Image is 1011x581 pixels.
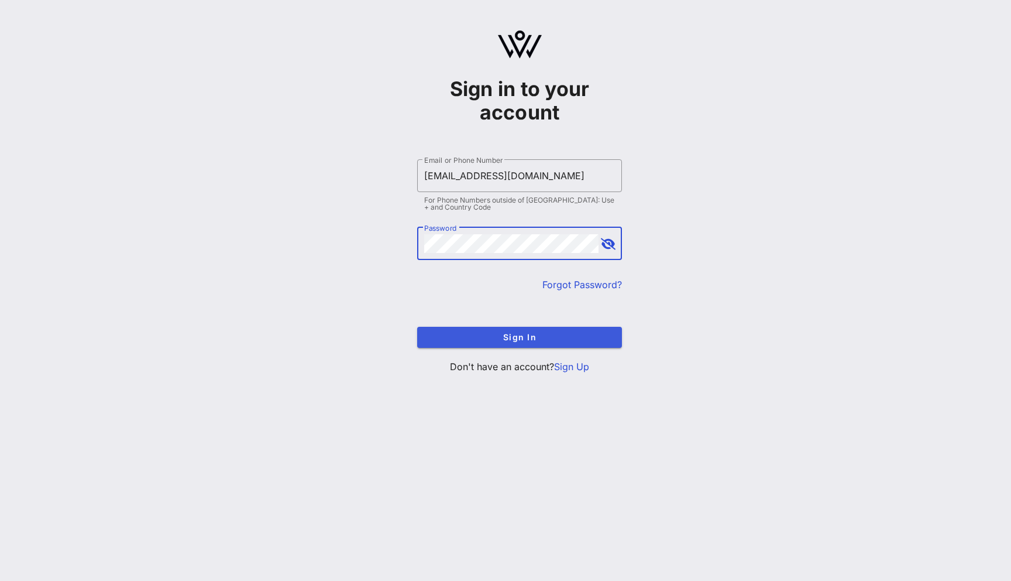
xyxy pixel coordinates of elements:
span: Sign In [427,332,613,342]
p: Don't have an account? [417,360,622,374]
button: append icon [601,238,615,250]
a: Forgot Password? [542,279,622,290]
label: Email or Phone Number [424,156,503,165]
label: Password [424,224,457,233]
a: Sign Up [554,361,589,372]
button: Sign In [417,327,622,348]
img: logo.svg [498,30,542,59]
div: For Phone Numbers outside of [GEOGRAPHIC_DATA]: Use + and Country Code [424,197,615,211]
h1: Sign in to your account [417,77,622,124]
